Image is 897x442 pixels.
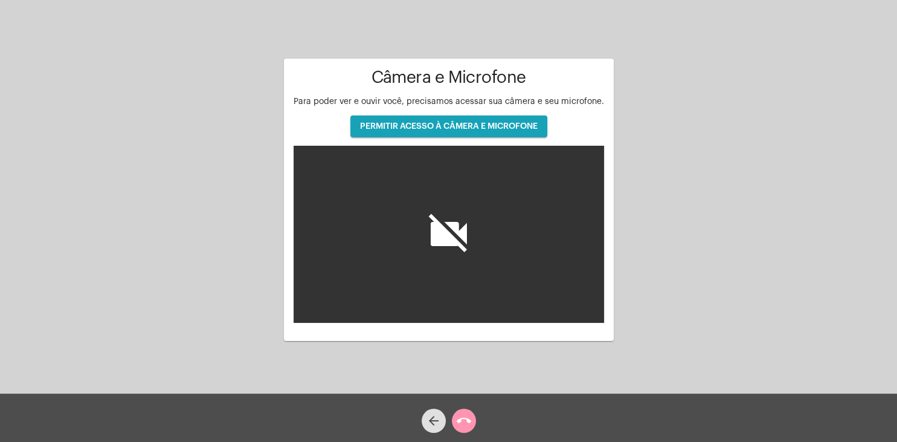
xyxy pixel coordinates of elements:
[294,97,604,106] span: Para poder ver e ouvir você, precisamos acessar sua câmera e seu microfone.
[360,122,538,131] span: PERMITIR ACESSO À CÂMERA E MICROFONE
[457,414,471,428] mat-icon: call_end
[425,210,473,258] i: videocam_off
[294,68,604,87] h1: Câmera e Microfone
[350,115,547,137] button: PERMITIR ACESSO À CÂMERA E MICROFONE
[426,414,441,428] mat-icon: arrow_back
